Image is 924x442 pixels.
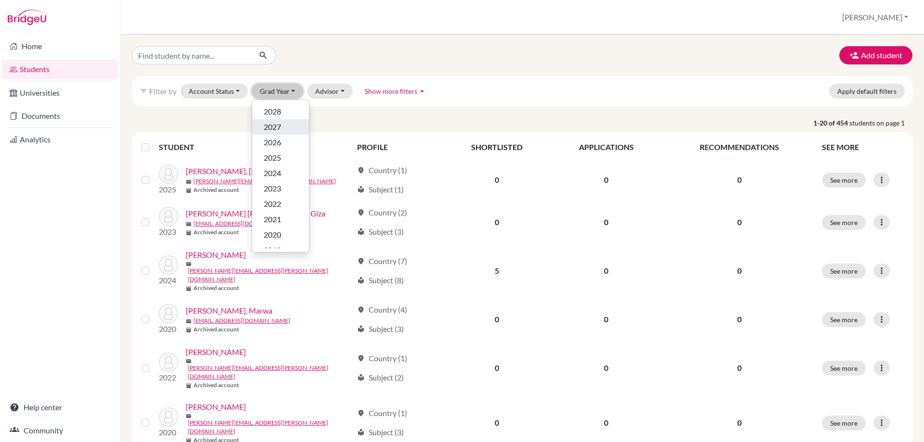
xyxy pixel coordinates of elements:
a: [PERSON_NAME] [186,249,246,261]
a: Students [2,60,118,79]
button: 2028 [252,104,309,119]
button: See more [822,361,866,376]
td: 0 [550,341,662,395]
span: location_on [357,354,365,362]
a: Analytics [2,130,118,149]
p: 0 [668,362,810,374]
th: PROFILE [351,136,444,159]
span: mail [186,261,192,267]
a: [PERSON_NAME][EMAIL_ADDRESS][PERSON_NAME][DOMAIN_NAME] [188,364,353,381]
span: 2020 [264,229,281,240]
span: local_library [357,277,365,284]
div: Subject (3) [357,427,404,438]
span: 2025 [264,152,281,164]
span: location_on [357,209,365,216]
img: Åberg Müller, Giza [159,207,178,226]
span: 2023 [264,183,281,194]
i: arrow_drop_up [417,86,427,96]
span: inventory_2 [186,327,192,333]
div: Country (7) [357,255,407,267]
p: 0 [668,314,810,325]
button: 2027 [252,119,309,135]
button: See more [822,312,866,327]
td: 0 [550,201,662,243]
p: 0 [668,265,810,277]
button: Add student [839,46,912,64]
p: 2020 [159,427,178,438]
a: [EMAIL_ADDRESS][DOMAIN_NAME] [193,219,290,228]
span: students on page 1 [849,118,912,128]
span: 2028 [264,106,281,117]
button: 2023 [252,181,309,196]
td: 0 [444,201,550,243]
b: Archived account [193,381,239,390]
button: 2019 [252,242,309,258]
div: Country (1) [357,164,407,176]
a: Universities [2,83,118,102]
p: 0 [668,417,810,429]
div: Country (1) [357,407,407,419]
p: 2020 [159,323,178,335]
span: inventory_2 [186,188,192,193]
img: Ackland, William [159,407,178,427]
p: 2023 [159,226,178,238]
span: 2019 [264,244,281,256]
button: Grad Year [252,84,304,99]
th: APPLICATIONS [550,136,662,159]
span: inventory_2 [186,230,192,236]
div: Subject (3) [357,226,404,238]
img: Abdul Hamid, Mariam [159,164,178,184]
div: Subject (2) [357,372,404,383]
button: 2020 [252,227,309,242]
a: Community [2,421,118,440]
span: mail [186,221,192,227]
button: See more [822,173,866,188]
div: Country (4) [357,304,407,316]
a: Home [2,37,118,56]
button: Show more filtersarrow_drop_up [357,84,435,99]
button: See more [822,416,866,430]
span: mail [186,318,192,324]
span: local_library [357,186,365,193]
p: 0 [668,174,810,186]
span: 2021 [264,214,281,225]
button: Advisor [307,84,353,99]
span: mail [186,413,192,419]
span: local_library [357,429,365,436]
button: 2021 [252,212,309,227]
input: Find student by name... [132,46,251,64]
p: 2024 [159,275,178,286]
th: SEE MORE [816,136,909,159]
div: Country (1) [357,353,407,364]
th: RECOMMENDATIONS [663,136,816,159]
div: Grad Year [252,100,309,253]
td: 0 [550,298,662,341]
span: local_library [357,374,365,381]
b: Archived account [193,228,239,237]
a: [PERSON_NAME][EMAIL_ADDRESS][PERSON_NAME][DOMAIN_NAME] [188,266,353,284]
span: location_on [357,257,365,265]
a: [PERSON_NAME][EMAIL_ADDRESS][PERSON_NAME][DOMAIN_NAME] [188,418,353,436]
a: [PERSON_NAME] [PERSON_NAME], Giza [186,208,325,219]
p: 2025 [159,184,178,195]
button: See more [822,215,866,230]
td: 0 [550,243,662,298]
button: See more [822,264,866,278]
button: Account Status [180,84,248,99]
a: [PERSON_NAME] [186,346,246,358]
img: Abhyankar, Ruhi [159,255,178,275]
span: local_library [357,228,365,236]
strong: 1-20 of 454 [813,118,849,128]
td: 0 [444,159,550,201]
span: location_on [357,166,365,174]
button: 2024 [252,165,309,181]
img: Ackland, Ellen [159,353,178,372]
span: Show more filters [365,87,417,95]
a: [PERSON_NAME][EMAIL_ADDRESS][DOMAIN_NAME] [193,177,336,186]
img: Bridge-U [8,10,46,25]
td: 0 [550,159,662,201]
th: STUDENT [159,136,351,159]
div: Subject (3) [357,323,404,335]
td: 5 [444,243,550,298]
span: inventory_2 [186,286,192,291]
